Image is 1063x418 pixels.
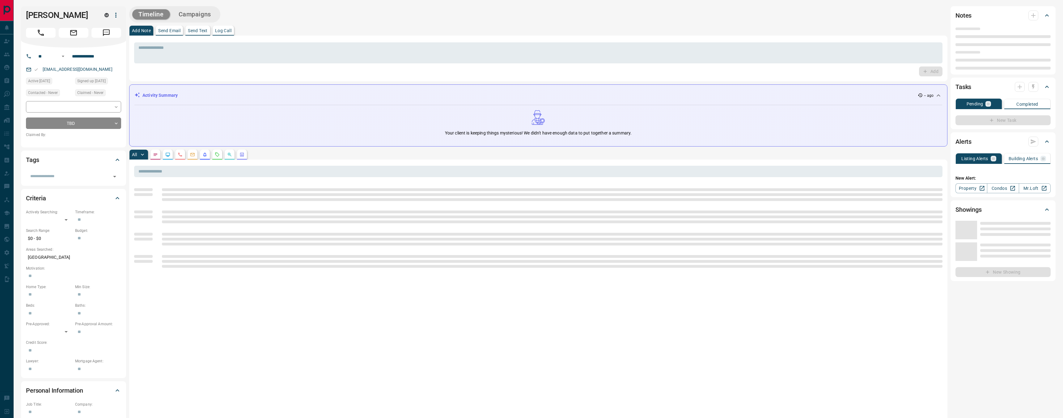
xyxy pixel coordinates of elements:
p: Add Note [132,28,151,33]
h2: Tasks [955,82,971,92]
h2: Showings [955,205,982,215]
p: Credit Score: [26,340,121,345]
h2: Notes [955,11,972,20]
a: [EMAIL_ADDRESS][DOMAIN_NAME] [43,67,112,72]
span: Email [59,28,88,38]
p: Baths: [75,303,121,308]
p: Timeframe: [75,209,121,215]
div: Sun Apr 10 2022 [26,78,72,86]
svg: Agent Actions [239,152,244,157]
p: Job Title: [26,402,72,407]
a: Condos [987,183,1019,193]
p: Areas Searched: [26,247,121,252]
svg: Requests [215,152,220,157]
p: Pre-Approval Amount: [75,321,121,327]
div: Alerts [955,134,1051,149]
p: Beds: [26,303,72,308]
span: Contacted - Never [28,90,58,96]
button: Campaigns [172,9,217,19]
span: Claimed - Never [77,90,104,96]
div: Notes [955,8,1051,23]
p: Log Call [215,28,231,33]
div: Showings [955,202,1051,217]
div: Tags [26,152,121,167]
p: Send Text [188,28,208,33]
svg: Emails [190,152,195,157]
p: Search Range: [26,228,72,233]
p: $0 - $0 [26,233,72,244]
svg: Email Valid [34,67,38,72]
p: Motivation: [26,266,121,271]
div: TBD [26,117,121,129]
a: Mr.Loft [1019,183,1051,193]
div: Activity Summary-- ago [134,90,942,101]
h2: Criteria [26,193,46,203]
svg: Lead Browsing Activity [165,152,170,157]
h2: Alerts [955,137,972,147]
p: Company: [75,402,121,407]
p: Home Type: [26,284,72,290]
p: Min Size: [75,284,121,290]
p: Pending [967,102,983,106]
a: Property [955,183,987,193]
p: Listing Alerts [961,156,988,161]
p: Claimed By: [26,132,121,138]
svg: Listing Alerts [202,152,207,157]
p: Mortgage Agent: [75,358,121,364]
h1: [PERSON_NAME] [26,10,95,20]
div: Criteria [26,191,121,206]
span: Active [DATE] [28,78,50,84]
p: Completed [1016,102,1038,106]
button: Open [59,53,67,60]
button: Timeline [132,9,170,19]
button: Open [110,172,119,181]
p: -- ago [924,93,934,98]
p: Actively Searching: [26,209,72,215]
div: Tasks [955,79,1051,94]
svg: Opportunities [227,152,232,157]
p: All [132,152,137,157]
div: mrloft.ca [104,13,109,17]
p: Activity Summary [142,92,178,99]
p: Your client is keeping things mysterious! We didn't have enough data to put together a summary. [445,130,632,136]
span: Call [26,28,56,38]
div: Personal Information [26,383,121,398]
p: Budget: [75,228,121,233]
span: Signed up [DATE] [77,78,106,84]
p: [GEOGRAPHIC_DATA] [26,252,121,262]
h2: Personal Information [26,386,83,395]
p: Building Alerts [1009,156,1038,161]
div: Sun Apr 10 2022 [75,78,121,86]
p: Send Email [158,28,180,33]
h2: Tags [26,155,39,165]
span: Message [91,28,121,38]
svg: Calls [178,152,183,157]
p: Pre-Approved: [26,321,72,327]
p: Lawyer: [26,358,72,364]
svg: Notes [153,152,158,157]
p: New Alert: [955,175,1051,181]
